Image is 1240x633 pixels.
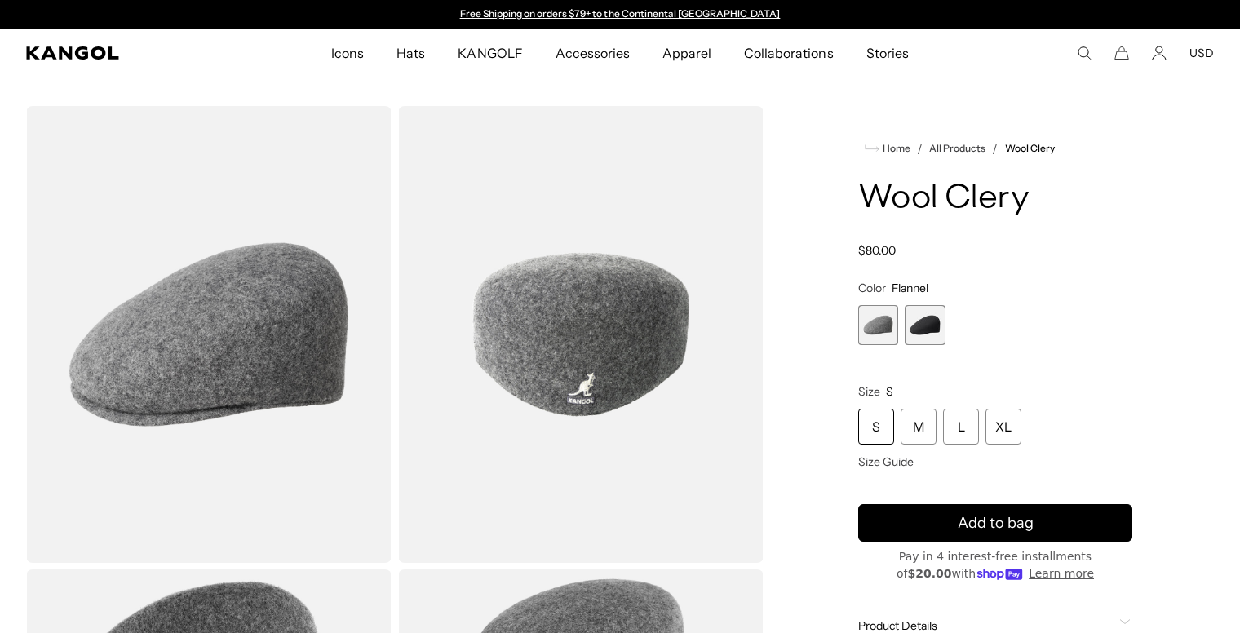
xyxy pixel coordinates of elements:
[929,143,985,154] a: All Products
[892,281,928,295] span: Flannel
[744,29,833,77] span: Collaborations
[646,29,728,77] a: Apparel
[985,139,998,158] li: /
[331,29,364,77] span: Icons
[556,29,630,77] span: Accessories
[26,106,392,563] img: color-flannel
[858,409,894,445] div: S
[901,409,937,445] div: M
[539,29,646,77] a: Accessories
[728,29,849,77] a: Collaborations
[886,384,893,399] span: S
[910,139,923,158] li: /
[858,181,1132,217] h1: Wool Clery
[865,141,910,156] a: Home
[858,281,886,295] span: Color
[1152,46,1167,60] a: Account
[858,305,898,345] div: 1 of 2
[441,29,538,77] a: KANGOLF
[452,8,788,21] div: 1 of 2
[858,139,1132,158] nav: breadcrumbs
[858,618,1113,633] span: Product Details
[662,29,711,77] span: Apparel
[452,8,788,21] div: Announcement
[905,305,945,345] div: 2 of 2
[396,29,425,77] span: Hats
[985,409,1021,445] div: XL
[460,7,781,20] a: Free Shipping on orders $79+ to the Continental [GEOGRAPHIC_DATA]
[858,504,1132,542] button: Add to bag
[1005,143,1055,154] a: Wool Clery
[905,305,945,345] label: Black
[380,29,441,77] a: Hats
[26,46,219,60] a: Kangol
[1189,46,1214,60] button: USD
[943,409,979,445] div: L
[858,454,914,469] span: Size Guide
[858,305,898,345] label: Flannel
[958,512,1034,534] span: Add to bag
[452,8,788,21] slideshow-component: Announcement bar
[850,29,925,77] a: Stories
[858,243,896,258] span: $80.00
[866,29,909,77] span: Stories
[315,29,380,77] a: Icons
[858,384,880,399] span: Size
[398,106,764,563] img: color-flannel
[879,143,910,154] span: Home
[1114,46,1129,60] button: Cart
[458,29,522,77] span: KANGOLF
[1077,46,1092,60] summary: Search here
